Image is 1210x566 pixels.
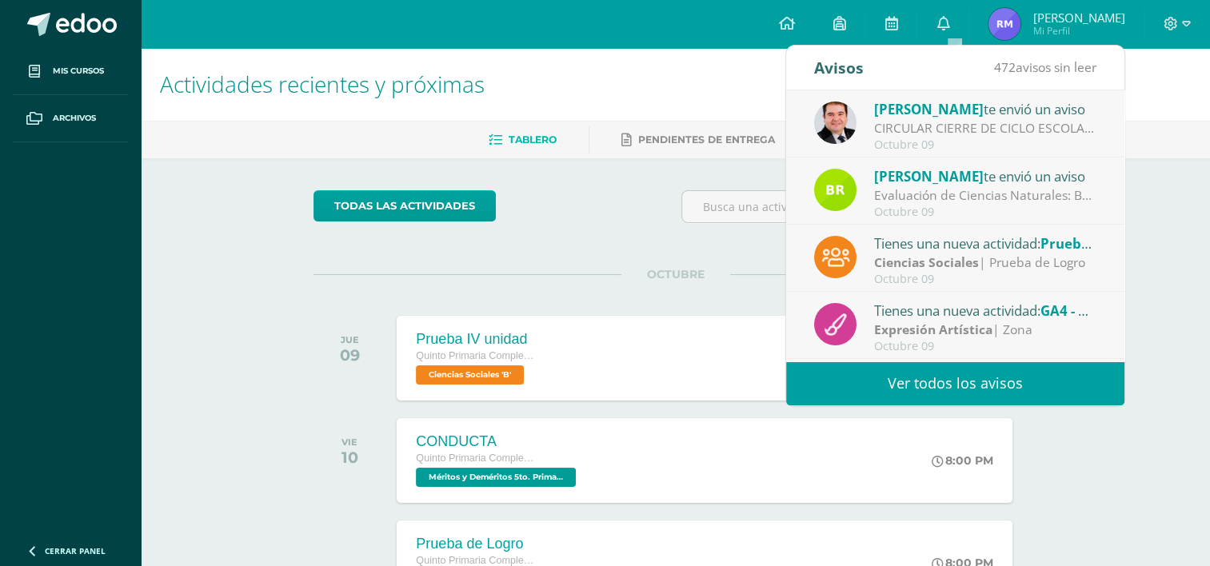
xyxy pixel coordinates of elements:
div: | Prueba de Logro [874,253,1096,272]
div: te envió un aviso [874,98,1096,119]
span: Tablero [509,134,557,145]
a: Pendientes de entrega [621,127,775,153]
div: Tienes una nueva actividad: [874,300,1096,321]
div: Prueba IV unidad [416,331,536,348]
span: Quinto Primaria Complementaria [416,350,536,361]
span: Méritos y Deméritos 5to. Primaria ¨B¨ 'B' [416,468,576,487]
div: Octubre 09 [874,340,1096,353]
img: a716537da73df17c4388f15bc20f8998.png [988,8,1020,40]
span: Prueba IV unidad [1040,234,1156,253]
input: Busca una actividad próxima aquí... [682,191,1036,222]
span: Quinto Primaria Complementaria [416,555,536,566]
div: CONDUCTA [416,433,580,450]
div: Prueba de Logro [416,536,580,552]
span: Mi Perfil [1032,24,1124,38]
span: GA4 - Talleres de musica [1040,301,1201,320]
a: todas las Actividades [313,190,496,221]
div: te envió un aviso [874,165,1096,186]
span: Ciencias Sociales 'B' [416,365,524,385]
a: Archivos [13,95,128,142]
span: avisos sin leer [994,58,1096,76]
span: OCTUBRE [621,267,730,281]
span: Mis cursos [53,65,104,78]
span: Pendientes de entrega [638,134,775,145]
img: 91fb60d109cd21dad9818b7e10cccf2e.png [814,169,857,211]
div: 10 [341,448,358,467]
div: CIRCULAR CIERRE DE CICLO ESCOLAR 2025: Buenas tardes estimados Padres y Madres de familia: Es un ... [874,119,1096,138]
span: 472 [994,58,1016,76]
div: Octubre 09 [874,205,1096,219]
a: Ver todos los avisos [786,361,1124,405]
div: Evaluación de Ciencias Naturales: Buenas tardes reciban un cordial saludo deseándoles éxitos en s... [874,186,1096,205]
span: [PERSON_NAME] [1032,10,1124,26]
img: 57933e79c0f622885edf5cfea874362b.png [814,102,857,144]
span: Quinto Primaria Complementaria [416,452,536,464]
div: Octubre 09 [874,138,1096,152]
span: Archivos [53,112,96,125]
div: VIE [341,436,358,448]
span: Cerrar panel [45,545,106,556]
div: | Zona [874,321,1096,339]
strong: Expresión Artística [874,321,992,338]
span: Actividades recientes y próximas [160,69,485,99]
div: Octubre 09 [874,273,1096,286]
div: 09 [340,345,360,365]
div: Avisos [814,46,864,90]
div: 8:00 PM [932,453,993,468]
div: JUE [340,334,360,345]
span: [PERSON_NAME] [874,167,984,185]
a: Tablero [489,127,557,153]
a: Mis cursos [13,48,128,95]
div: Tienes una nueva actividad: [874,233,1096,253]
strong: Ciencias Sociales [874,253,979,271]
span: [PERSON_NAME] [874,100,984,118]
